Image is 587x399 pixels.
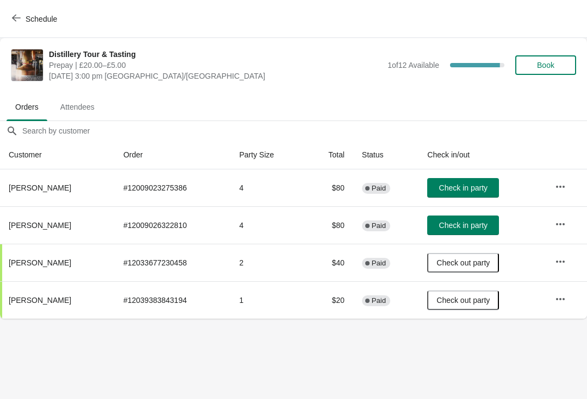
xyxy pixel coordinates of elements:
[230,141,305,169] th: Party Size
[305,141,353,169] th: Total
[537,61,554,69] span: Book
[427,216,499,235] button: Check in party
[305,281,353,319] td: $20
[427,290,499,310] button: Check out party
[26,15,57,23] span: Schedule
[427,253,499,273] button: Check out party
[372,221,386,230] span: Paid
[419,141,546,169] th: Check in/out
[115,206,230,244] td: # 12009026322810
[22,121,587,141] input: Search by customer
[230,244,305,281] td: 2
[230,206,305,244] td: 4
[427,178,499,198] button: Check in party
[436,258,490,267] span: Check out party
[439,183,488,192] span: Check in party
[9,258,71,267] span: [PERSON_NAME]
[9,296,71,305] span: [PERSON_NAME]
[9,221,71,230] span: [PERSON_NAME]
[230,281,305,319] td: 1
[5,9,66,29] button: Schedule
[115,244,230,281] td: # 12033677230458
[305,169,353,206] td: $80
[49,60,382,71] span: Prepay | £20.00–£5.00
[11,49,43,81] img: Distillery Tour & Tasting
[372,296,386,305] span: Paid
[52,97,103,117] span: Attendees
[515,55,576,75] button: Book
[115,141,230,169] th: Order
[372,184,386,193] span: Paid
[439,221,488,230] span: Check in party
[49,49,382,60] span: Distillery Tour & Tasting
[372,259,386,268] span: Paid
[115,169,230,206] td: # 12009023275386
[305,206,353,244] td: $80
[7,97,47,117] span: Orders
[436,296,490,305] span: Check out party
[388,61,439,69] span: 1 of 12 Available
[49,71,382,81] span: [DATE] 3:00 pm [GEOGRAPHIC_DATA]/[GEOGRAPHIC_DATA]
[305,244,353,281] td: $40
[115,281,230,319] td: # 12039383843194
[9,183,71,192] span: [PERSON_NAME]
[230,169,305,206] td: 4
[353,141,419,169] th: Status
